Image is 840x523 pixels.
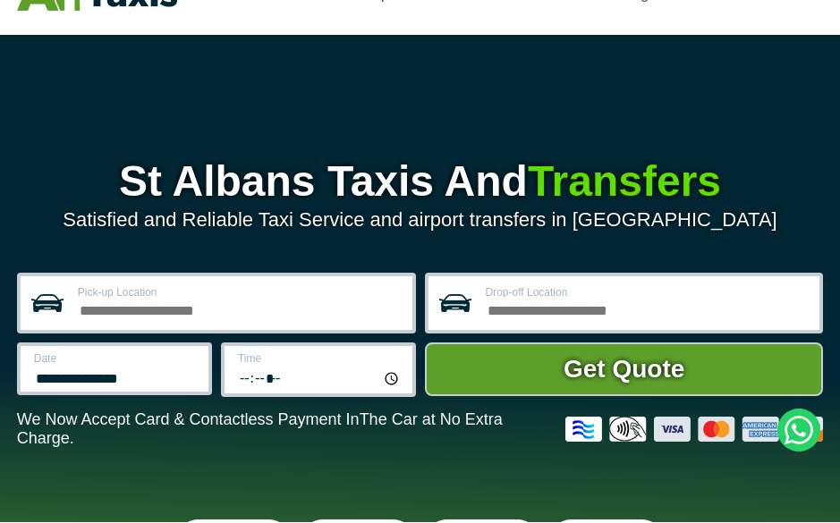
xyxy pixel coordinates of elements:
[425,343,823,397] button: Get Quote
[17,411,552,449] p: We Now Accept Card & Contactless Payment In
[565,418,823,443] img: Credit And Debit Cards
[238,354,402,365] label: Time
[486,288,810,299] label: Drop-off Location
[17,411,503,448] span: The Car at No Extra Charge.
[78,288,402,299] label: Pick-up Location
[17,209,823,232] p: Satisfied and Reliable Taxi Service and airport transfers in [GEOGRAPHIC_DATA]
[528,158,721,206] span: Transfers
[34,354,198,365] label: Date
[17,161,823,204] h1: St Albans Taxis And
